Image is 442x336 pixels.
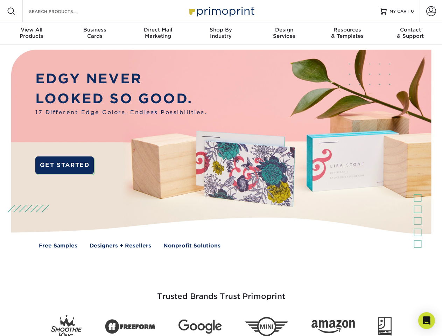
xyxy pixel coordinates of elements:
h3: Trusted Brands Trust Primoprint [16,275,426,309]
span: 17 Different Edge Colors. Endless Possibilities. [35,108,207,117]
span: Shop By [189,27,252,33]
span: Contact [379,27,442,33]
a: GET STARTED [35,156,94,174]
img: Google [178,320,222,334]
a: Contact& Support [379,22,442,45]
span: 0 [411,9,414,14]
span: MY CART [390,8,409,14]
input: SEARCH PRODUCTS..... [28,7,97,15]
a: Direct MailMarketing [126,22,189,45]
img: Primoprint [186,3,256,19]
div: & Support [379,27,442,39]
span: Business [63,27,126,33]
a: Shop ByIndustry [189,22,252,45]
div: Open Intercom Messenger [418,312,435,329]
a: Nonprofit Solutions [163,242,220,250]
a: Designers + Resellers [90,242,151,250]
a: Resources& Templates [316,22,379,45]
div: Cards [63,27,126,39]
span: Direct Mail [126,27,189,33]
img: Amazon [311,320,355,334]
div: Industry [189,27,252,39]
iframe: Google Customer Reviews [2,315,59,334]
div: Marketing [126,27,189,39]
a: BusinessCards [63,22,126,45]
span: Design [253,27,316,33]
a: DesignServices [253,22,316,45]
p: EDGY NEVER [35,69,207,89]
div: & Templates [316,27,379,39]
span: Resources [316,27,379,33]
div: Services [253,27,316,39]
img: Goodwill [378,317,392,336]
a: Free Samples [39,242,77,250]
p: LOOKED SO GOOD. [35,89,207,109]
